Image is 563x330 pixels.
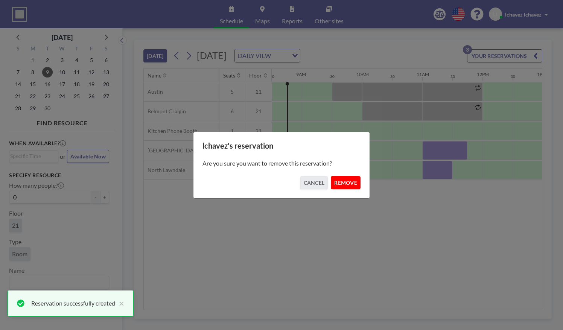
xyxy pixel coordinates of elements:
div: Reservation successfully created [31,299,115,308]
p: Are you sure you want to remove this reservation? [202,160,361,167]
h3: lchavez's reservation [202,141,361,151]
button: close [115,299,124,308]
button: REMOVE [331,176,361,189]
button: CANCEL [300,176,328,189]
